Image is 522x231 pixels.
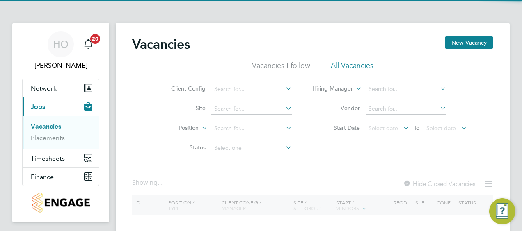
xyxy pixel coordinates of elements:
label: Client Config [158,85,206,92]
span: 20 [90,34,100,44]
img: countryside-properties-logo-retina.png [32,192,89,213]
input: Search for... [366,103,446,115]
li: Vacancies I follow [252,61,310,75]
input: Select one [211,143,292,154]
span: ... [158,179,163,187]
div: Jobs [23,115,99,149]
button: Finance [23,168,99,186]
input: Search for... [366,84,446,95]
label: Status [158,144,206,151]
span: Harry Owen [22,61,99,70]
label: Start Date [313,124,360,131]
label: Vendor [313,104,360,112]
span: Select date [369,125,398,132]
a: Vacancies [31,122,61,130]
nav: Main navigation [12,23,109,222]
button: Timesheets [23,149,99,167]
label: Hiring Manager [306,85,353,93]
button: Engage Resource Center [489,198,515,224]
span: Network [31,84,57,92]
a: Placements [31,134,65,142]
span: To [411,122,422,133]
button: New Vacancy [445,36,493,49]
span: Select date [426,125,456,132]
span: Jobs [31,103,45,111]
input: Search for... [211,103,292,115]
input: Search for... [211,123,292,134]
li: All Vacancies [331,61,373,75]
label: Position [151,124,199,132]
label: Hide Closed Vacancies [403,180,475,188]
h2: Vacancies [132,36,190,52]
button: Network [23,79,99,97]
a: HO[PERSON_NAME] [22,31,99,70]
button: Jobs [23,97,99,115]
span: Finance [31,173,54,181]
a: 20 [80,31,96,57]
a: Go to home page [22,192,99,213]
input: Search for... [211,84,292,95]
label: Site [158,104,206,112]
div: Showing [132,179,164,187]
span: Timesheets [31,154,65,162]
span: HO [53,39,69,50]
